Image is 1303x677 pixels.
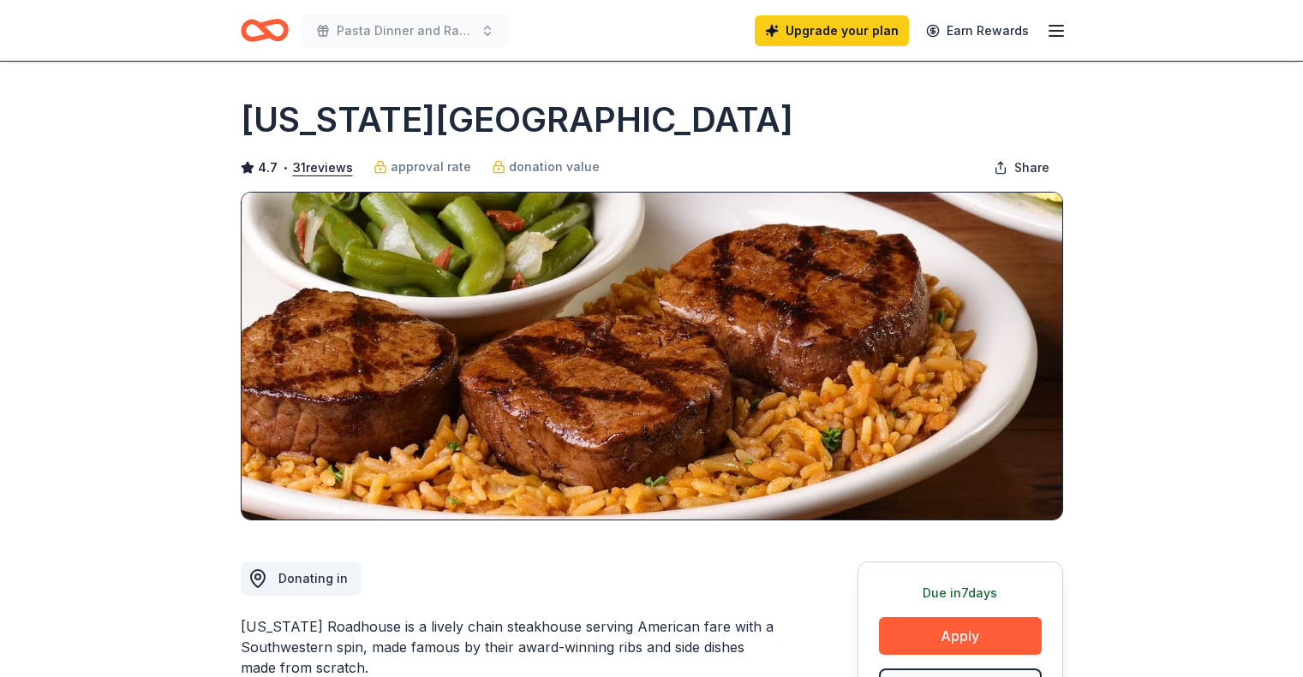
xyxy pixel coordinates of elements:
button: 31reviews [293,157,353,178]
button: Apply [879,617,1042,655]
h1: [US_STATE][GEOGRAPHIC_DATA] [241,96,793,144]
span: Share [1014,157,1049,178]
span: Donating in [278,571,348,585]
button: Pasta Dinner and Raffle [302,14,508,48]
span: approval rate [391,157,471,177]
span: 4.7 [258,157,278,178]
a: approval rate [374,157,471,177]
button: Share [980,151,1063,185]
span: donation value [509,157,600,177]
span: • [282,161,288,175]
a: Home [241,10,289,50]
div: Due in 7 days [879,583,1042,603]
a: Earn Rewards [916,15,1039,46]
img: Image for Texas Roadhouse [242,193,1062,520]
a: Upgrade your plan [755,15,909,46]
span: Pasta Dinner and Raffle [337,21,474,41]
a: donation value [492,157,600,177]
